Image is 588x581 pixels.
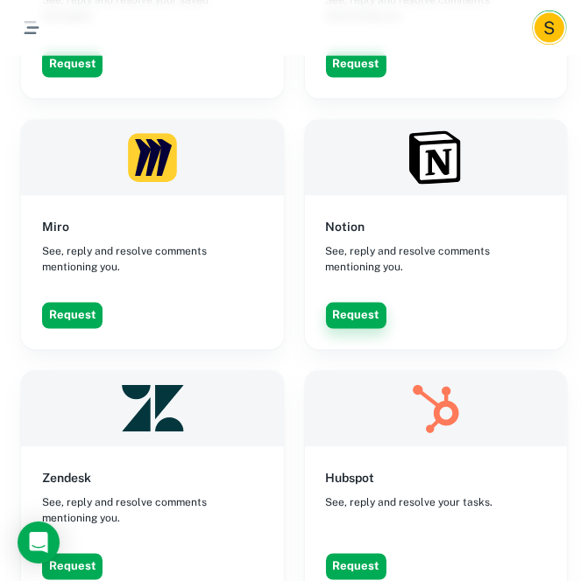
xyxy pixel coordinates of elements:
[305,371,568,447] img: Hubspot
[326,243,547,275] span: See, reply and resolve comments mentioning you.
[535,13,564,43] div: S
[42,494,263,526] span: See, reply and resolve comments mentioning you.
[326,303,386,329] button: Request
[42,243,263,275] span: See, reply and resolve comments mentioning you.
[21,371,284,447] img: Zendesk
[305,120,568,196] img: Notion
[326,217,365,236] h6: Notion
[18,521,60,563] div: Open Intercom Messenger
[42,217,69,236] h6: Miro
[326,52,386,78] button: Request
[42,303,103,329] button: Request
[42,52,103,78] button: Request
[326,494,493,510] span: See, reply and resolve your tasks.
[326,468,375,487] h6: Hubspot
[42,468,91,487] h6: Zendesk
[326,554,386,580] button: Request
[42,554,103,580] button: Request
[21,120,284,196] img: Miro
[532,10,567,45] button: Account button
